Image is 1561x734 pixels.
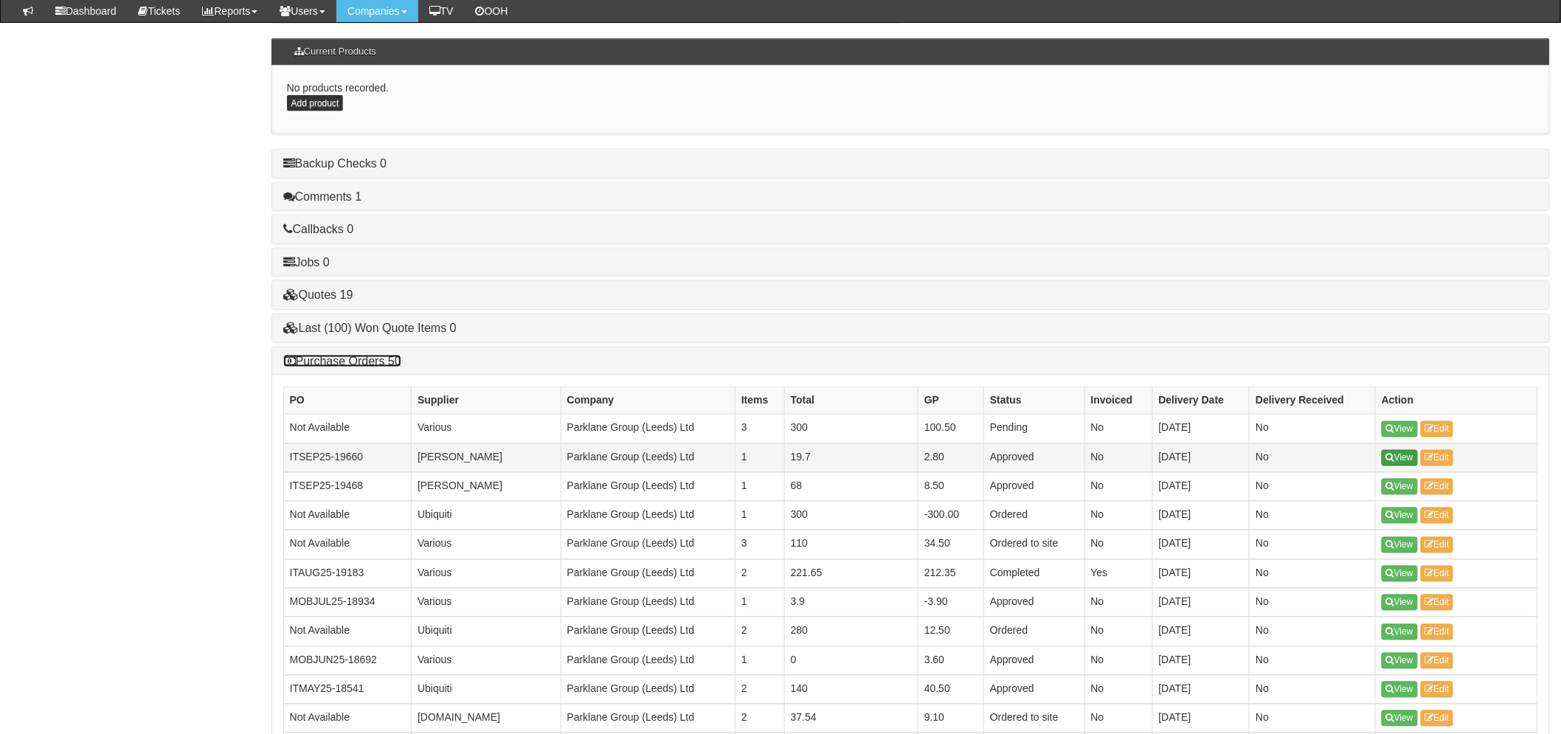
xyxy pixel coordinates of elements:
[1421,479,1454,495] a: Edit
[283,415,411,443] td: Not Available
[1382,566,1418,582] a: View
[412,472,561,501] td: [PERSON_NAME]
[918,646,984,675] td: 3.60
[1084,472,1152,501] td: No
[984,502,1085,530] td: Ordered
[283,704,411,733] td: Not Available
[1250,646,1376,675] td: No
[1382,421,1418,437] a: View
[735,502,785,530] td: 1
[1084,502,1152,530] td: No
[1084,415,1152,443] td: No
[735,589,785,617] td: 1
[784,472,918,501] td: 68
[283,559,411,588] td: ITAUG25-19183
[735,617,785,646] td: 2
[283,322,457,334] a: Last (100) Won Quote Items 0
[918,502,984,530] td: -300.00
[1084,675,1152,704] td: No
[283,157,387,170] a: Backup Checks 0
[918,704,984,733] td: 9.10
[735,387,785,415] th: Items
[561,530,735,559] td: Parklane Group (Leeds) Ltd
[1382,624,1418,640] a: View
[918,443,984,472] td: 2.80
[1421,508,1454,524] a: Edit
[1382,537,1418,553] a: View
[784,617,918,646] td: 280
[918,387,984,415] th: GP
[1152,646,1250,675] td: [DATE]
[735,704,785,733] td: 2
[1250,675,1376,704] td: No
[784,387,918,415] th: Total
[784,530,918,559] td: 110
[984,589,1085,617] td: Approved
[1152,589,1250,617] td: [DATE]
[561,472,735,501] td: Parklane Group (Leeds) Ltd
[1421,624,1454,640] a: Edit
[283,472,411,501] td: ITSEP25-19468
[918,530,984,559] td: 34.50
[735,472,785,501] td: 1
[1152,472,1250,501] td: [DATE]
[1152,617,1250,646] td: [DATE]
[412,502,561,530] td: Ubiquiti
[1250,502,1376,530] td: No
[784,559,918,588] td: 221.65
[1421,450,1454,466] a: Edit
[412,443,561,472] td: [PERSON_NAME]
[984,530,1085,559] td: Ordered to site
[561,559,735,588] td: Parklane Group (Leeds) Ltd
[283,443,411,472] td: ITSEP25-19660
[283,190,362,203] a: Comments 1
[561,502,735,530] td: Parklane Group (Leeds) Ltd
[1084,589,1152,617] td: No
[1152,530,1250,559] td: [DATE]
[561,415,735,443] td: Parklane Group (Leeds) Ltd
[984,617,1085,646] td: Ordered
[784,675,918,704] td: 140
[918,559,984,588] td: 212.35
[1250,704,1376,733] td: No
[1421,566,1454,582] a: Edit
[735,675,785,704] td: 2
[1382,710,1418,727] a: View
[784,443,918,472] td: 19.7
[561,646,735,675] td: Parklane Group (Leeds) Ltd
[283,387,411,415] th: PO
[283,288,353,301] a: Quotes 19
[918,415,984,443] td: 100.50
[984,443,1085,472] td: Approved
[1084,559,1152,588] td: Yes
[784,646,918,675] td: 0
[1421,682,1454,698] a: Edit
[1250,472,1376,501] td: No
[984,559,1085,588] td: Completed
[412,704,561,733] td: [DOMAIN_NAME]
[1084,646,1152,675] td: No
[283,617,411,646] td: Not Available
[1152,387,1250,415] th: Delivery Date
[412,415,561,443] td: Various
[1250,415,1376,443] td: No
[1084,530,1152,559] td: No
[412,387,561,415] th: Supplier
[1152,502,1250,530] td: [DATE]
[287,39,384,64] h3: Current Products
[735,443,785,472] td: 1
[1250,530,1376,559] td: No
[283,502,411,530] td: Not Available
[735,530,785,559] td: 3
[1152,443,1250,472] td: [DATE]
[1382,682,1418,698] a: View
[412,646,561,675] td: Various
[412,617,561,646] td: Ubiquiti
[784,502,918,530] td: 300
[283,530,411,559] td: Not Available
[984,704,1085,733] td: Ordered to site
[1152,675,1250,704] td: [DATE]
[1250,617,1376,646] td: No
[735,646,785,675] td: 1
[283,646,411,675] td: MOBJUN25-18692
